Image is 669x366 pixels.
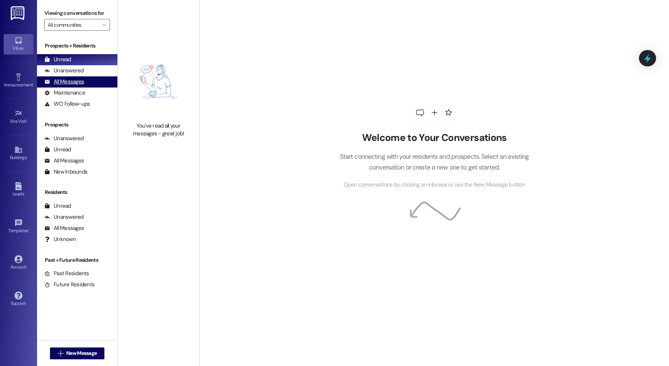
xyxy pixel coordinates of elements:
[29,227,30,232] span: •
[58,350,63,356] i: 
[33,81,34,86] span: •
[4,289,33,309] a: Support
[50,347,105,359] button: New Message
[44,168,87,176] div: New Inbounds
[4,180,33,200] a: Leads
[44,56,71,63] div: Unread
[44,235,76,243] div: Unknown
[44,213,84,221] div: Unanswered
[11,6,26,20] img: ResiDesk Logo
[37,256,117,264] div: Past + Future Residents
[4,107,33,127] a: Site Visit •
[328,132,540,144] h2: Welcome to Your Conversations
[44,67,84,75] div: Unanswered
[102,22,106,28] i: 
[126,122,191,138] div: You've read all your messages - great job!
[44,224,84,232] div: All Messages
[44,270,89,277] div: Past Residents
[37,42,117,50] div: Prospects + Residents
[37,188,117,196] div: Residents
[4,217,33,237] a: Templates •
[44,146,71,154] div: Unread
[4,253,33,273] a: Account
[126,45,191,118] img: empty-state
[344,180,525,189] span: Open conversations by clicking on inboxes or use the New Message button
[44,157,84,165] div: All Messages
[44,89,85,97] div: Maintenance
[44,202,71,210] div: Unread
[4,144,33,164] a: Buildings
[37,121,117,129] div: Prospects
[328,151,540,172] p: Start connecting with your residents and prospects. Select an existing conversation or create a n...
[27,118,28,123] span: •
[4,34,33,54] a: Inbox
[44,135,84,142] div: Unanswered
[44,78,84,86] div: All Messages
[44,7,110,19] label: Viewing conversations for
[66,349,97,357] span: New Message
[48,19,98,31] input: All communities
[44,281,94,288] div: Future Residents
[44,100,90,108] div: WO Follow-ups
